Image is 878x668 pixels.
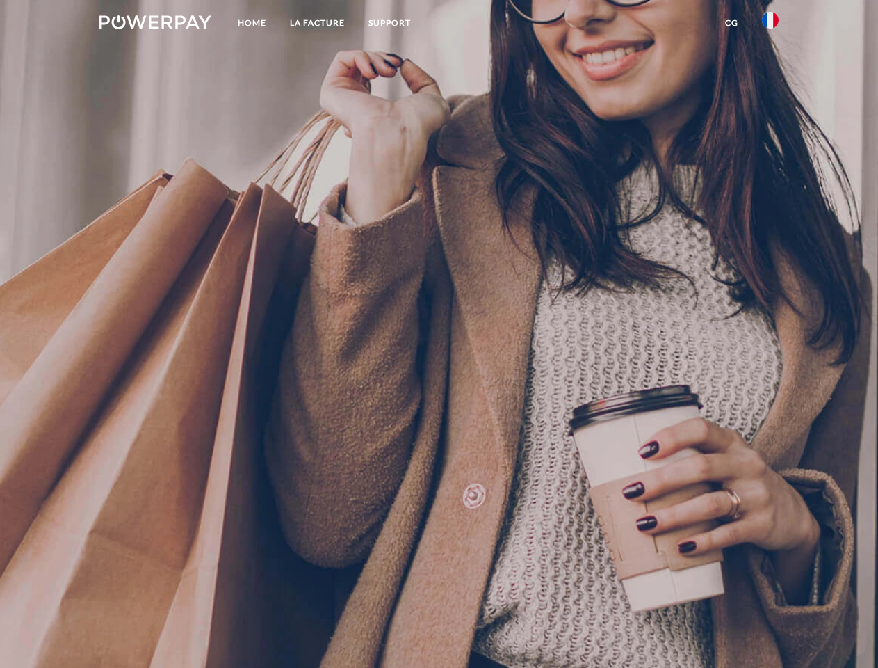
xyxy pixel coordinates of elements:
[357,10,423,35] a: Support
[713,10,750,35] a: CG
[762,12,779,29] img: fr
[822,612,867,657] iframe: Button to launch messaging window
[278,10,357,35] a: LA FACTURE
[99,15,211,29] img: logo-powerpay-white.svg
[226,10,278,35] a: Home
